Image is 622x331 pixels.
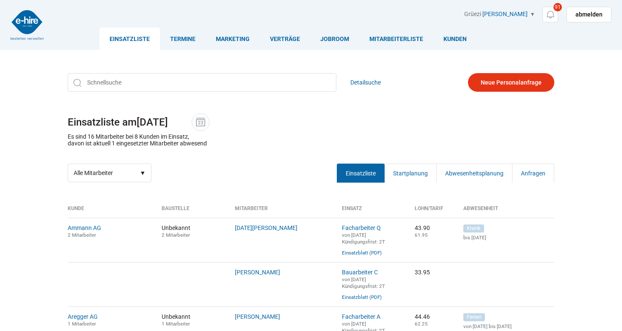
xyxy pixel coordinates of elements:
[342,224,381,231] a: Facharbeiter Q
[99,27,160,50] a: Einsatzliste
[463,235,554,241] small: bis [DATE]
[337,164,385,183] a: Einsatzliste
[68,224,101,231] a: Ammann AG
[350,73,381,92] a: Detailsuche
[342,232,385,245] small: von [DATE] Kündigungsfrist: 2T
[68,232,96,238] small: 2 Mitarbeiter
[68,73,336,92] input: Schnellsuche
[512,164,554,183] a: Anfragen
[194,116,207,129] img: icon-date.svg
[68,321,96,327] small: 1 Mitarbeiter
[68,133,207,147] p: Es sind 16 Mitarbeiter bei 8 Kunden im Einsatz, davon ist aktuell 1 eingesetzter Mitarbeiter abwe...
[463,313,485,321] span: Ferien
[415,224,430,231] nobr: 43.90
[162,313,222,327] span: Unbekannt
[342,250,382,256] a: Einsatzblatt (PDF)
[162,321,190,327] small: 1 Mitarbeiter
[155,205,228,218] th: Baustelle
[342,269,378,276] a: Bauarbeiter C
[457,205,554,218] th: Abwesenheit
[415,321,428,327] small: 62.25
[415,232,428,238] small: 61.95
[408,205,457,218] th: Lohn/Tarif
[433,27,477,50] a: Kunden
[68,313,98,320] a: Aregger AG
[162,224,222,238] span: Unbekannt
[162,232,190,238] small: 2 Mitarbeiter
[342,313,380,320] a: Facharbeiter A
[482,11,528,17] a: [PERSON_NAME]
[436,164,512,183] a: Abwesenheitsplanung
[468,73,554,92] a: Neue Personalanfrage
[415,313,430,320] nobr: 44.46
[160,27,206,50] a: Termine
[235,313,280,320] a: [PERSON_NAME]
[342,276,385,289] small: von [DATE] Kündigungsfrist: 2T
[542,7,558,22] a: 91
[310,27,359,50] a: Jobroom
[553,3,562,11] span: 91
[545,9,556,20] img: icon-notification.svg
[228,205,336,218] th: Mitarbeiter
[68,205,155,218] th: Kunde
[342,294,382,300] a: Einsatzblatt (PDF)
[567,7,611,22] a: abmelden
[359,27,433,50] a: Mitarbeiterliste
[206,27,260,50] a: Marketing
[463,323,554,329] small: von [DATE] bis [DATE]
[68,113,554,131] h1: Einsatzliste am
[11,10,44,40] img: logo2.png
[235,269,280,276] a: [PERSON_NAME]
[336,205,409,218] th: Einsatz
[464,11,611,22] div: Grüezi
[415,269,430,276] nobr: 33.95
[235,224,297,231] a: [DATE][PERSON_NAME]
[384,164,437,183] a: Startplanung
[260,27,310,50] a: Verträge
[463,224,484,233] span: Krank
